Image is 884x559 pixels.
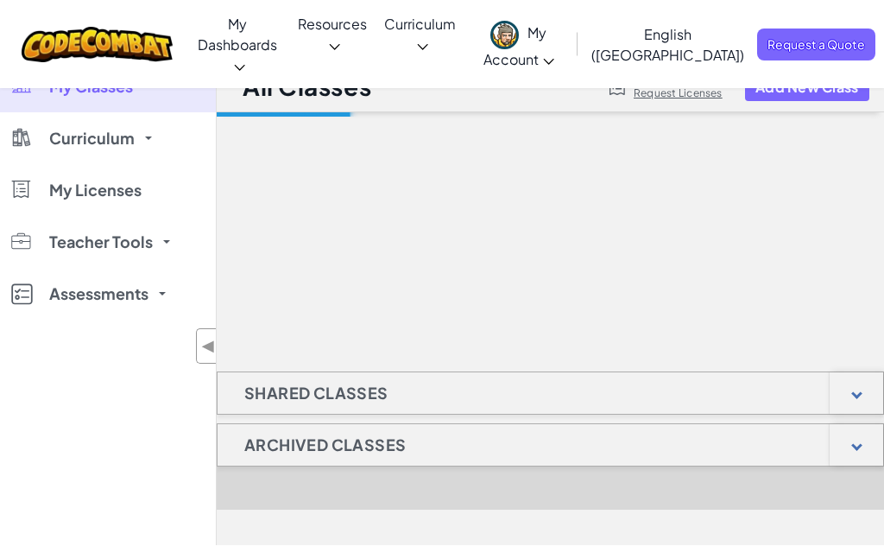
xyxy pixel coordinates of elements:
a: Request a Quote [757,29,875,60]
span: Assessments [49,286,148,302]
span: Teacher Tools [49,234,153,250]
span: Curriculum [384,15,456,33]
h1: Archived Classes [218,423,433,467]
a: Request Licenses [634,86,725,100]
span: Curriculum [49,130,135,146]
h1: Shared Classes [218,372,415,415]
a: English ([GEOGRAPHIC_DATA]) [583,10,753,78]
a: My Account [464,7,572,82]
span: ◀ [201,333,216,359]
span: My Dashboards [198,15,277,54]
span: My Account [483,23,554,67]
span: My Licenses [49,182,142,198]
img: CodeCombat logo [22,27,173,62]
span: My Classes [49,79,133,94]
span: Resources [298,15,367,33]
img: avatar [490,21,519,49]
span: English ([GEOGRAPHIC_DATA]) [591,25,744,64]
